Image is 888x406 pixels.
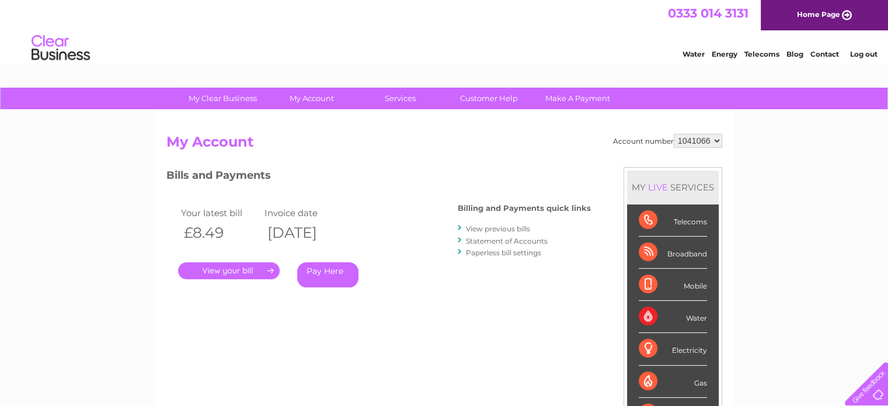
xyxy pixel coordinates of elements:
th: [DATE] [262,221,346,245]
div: Telecoms [639,204,707,237]
a: Log out [849,50,877,58]
a: My Account [263,88,360,109]
h4: Billing and Payments quick links [458,204,591,213]
img: logo.png [31,30,90,66]
a: Energy [712,50,737,58]
a: Paperless bill settings [466,248,541,257]
div: Gas [639,366,707,398]
a: Statement of Accounts [466,237,548,245]
div: Mobile [639,269,707,301]
td: Invoice date [262,205,346,221]
a: Services [352,88,448,109]
div: Account number [613,134,722,148]
div: Water [639,301,707,333]
a: Contact [810,50,839,58]
a: . [178,262,280,279]
a: Make A Payment [530,88,626,109]
h2: My Account [166,134,722,156]
a: Pay Here [297,262,358,287]
a: View previous bills [466,224,530,233]
th: £8.49 [178,221,262,245]
h3: Bills and Payments [166,167,591,188]
div: Clear Business is a trading name of Verastar Limited (registered in [GEOGRAPHIC_DATA] No. 3667643... [169,6,720,57]
a: Water [682,50,705,58]
a: Customer Help [441,88,537,109]
div: Electricity [639,333,707,365]
a: My Clear Business [175,88,271,109]
a: Blog [786,50,803,58]
a: Telecoms [744,50,779,58]
a: 0333 014 3131 [668,6,748,20]
div: LIVE [646,182,670,193]
div: Broadband [639,237,707,269]
td: Your latest bill [178,205,262,221]
div: MY SERVICES [627,171,719,204]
